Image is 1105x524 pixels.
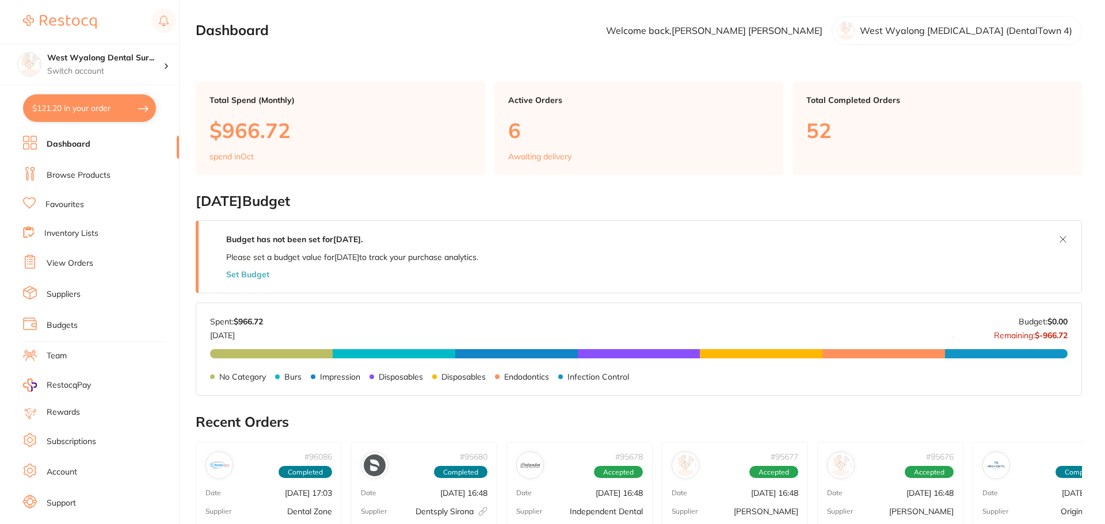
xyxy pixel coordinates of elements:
[287,507,332,516] p: Dental Zone
[926,452,954,461] p: # 95676
[209,152,254,161] p: spend in Oct
[45,199,84,211] a: Favourites
[209,118,471,142] p: $966.72
[210,326,263,340] p: [DATE]
[47,407,80,418] a: Rewards
[320,372,360,381] p: Impression
[47,52,163,64] h4: West Wyalong Dental Surgery (DentalTown 4)
[210,317,263,326] p: Spent:
[47,258,93,269] a: View Orders
[47,170,110,181] a: Browse Products
[196,414,1082,430] h2: Recent Orders
[219,372,266,381] p: No Category
[205,489,221,497] p: Date
[196,193,1082,209] h2: [DATE] Budget
[440,488,487,498] p: [DATE] 16:48
[508,118,770,142] p: 6
[47,320,78,331] a: Budgets
[196,82,485,175] a: Total Spend (Monthly)$966.72spend inOct
[734,507,798,516] p: [PERSON_NAME]
[1019,317,1068,326] p: Budget:
[1035,330,1068,341] strong: $-966.72
[226,253,478,262] p: Please set a budget value for [DATE] to track your purchase analytics.
[47,498,76,509] a: Support
[749,466,798,479] span: Accepted
[23,15,97,29] img: Restocq Logo
[606,25,822,36] p: Welcome back, [PERSON_NAME] [PERSON_NAME]
[672,507,698,515] p: Supplier
[675,454,696,476] img: Adam Dental
[494,82,784,175] a: Active Orders6Awaiting delivery
[205,507,231,515] p: Supplier
[23,94,156,122] button: $121.20 in your order
[672,489,687,497] p: Date
[47,466,77,478] a: Account
[441,372,486,381] p: Disposables
[416,507,487,516] p: Dentsply Sirona
[47,350,67,362] a: Team
[196,22,269,39] h2: Dashboard
[226,270,269,279] button: Set Budget
[906,488,954,498] p: [DATE] 16:48
[234,316,263,327] strong: $966.72
[47,436,96,447] a: Subscriptions
[23,9,97,35] a: Restocq Logo
[596,488,643,498] p: [DATE] 16:48
[379,372,423,381] p: Disposables
[47,139,90,150] a: Dashboard
[508,95,770,105] p: Active Orders
[209,95,471,105] p: Total Spend (Monthly)
[615,452,643,461] p: # 95678
[827,489,843,497] p: Date
[23,378,37,392] img: RestocqPay
[47,289,81,300] a: Suppliers
[516,489,532,497] p: Date
[982,507,1008,515] p: Supplier
[508,152,571,161] p: Awaiting delivery
[504,372,549,381] p: Endodontics
[994,326,1068,340] p: Remaining:
[567,372,629,381] p: Infection Control
[285,488,332,498] p: [DATE] 17:03
[827,507,853,515] p: Supplier
[18,53,41,76] img: West Wyalong Dental Surgery (DentalTown 4)
[208,454,230,476] img: Dental Zone
[830,454,852,476] img: Henry Schein Halas
[806,118,1068,142] p: 52
[44,228,98,239] a: Inventory Lists
[982,489,998,497] p: Date
[304,452,332,461] p: # 96086
[361,507,387,515] p: Supplier
[516,507,542,515] p: Supplier
[792,82,1082,175] a: Total Completed Orders52
[806,95,1068,105] p: Total Completed Orders
[905,466,954,479] span: Accepted
[47,380,91,391] span: RestocqPay
[1047,316,1068,327] strong: $0.00
[985,454,1007,476] img: Origin Dental
[771,452,798,461] p: # 95677
[284,372,302,381] p: Burs
[279,466,332,479] span: Completed
[889,507,954,516] p: [PERSON_NAME]
[364,454,386,476] img: Dentsply Sirona
[751,488,798,498] p: [DATE] 16:48
[434,466,487,479] span: Completed
[361,489,376,497] p: Date
[47,66,163,77] p: Switch account
[570,507,643,516] p: Independent Dental
[860,25,1072,36] p: West Wyalong [MEDICAL_DATA] (DentalTown 4)
[519,454,541,476] img: Independent Dental
[226,234,363,244] strong: Budget has not been set for [DATE] .
[594,466,643,479] span: Accepted
[460,452,487,461] p: # 95680
[23,378,91,392] a: RestocqPay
